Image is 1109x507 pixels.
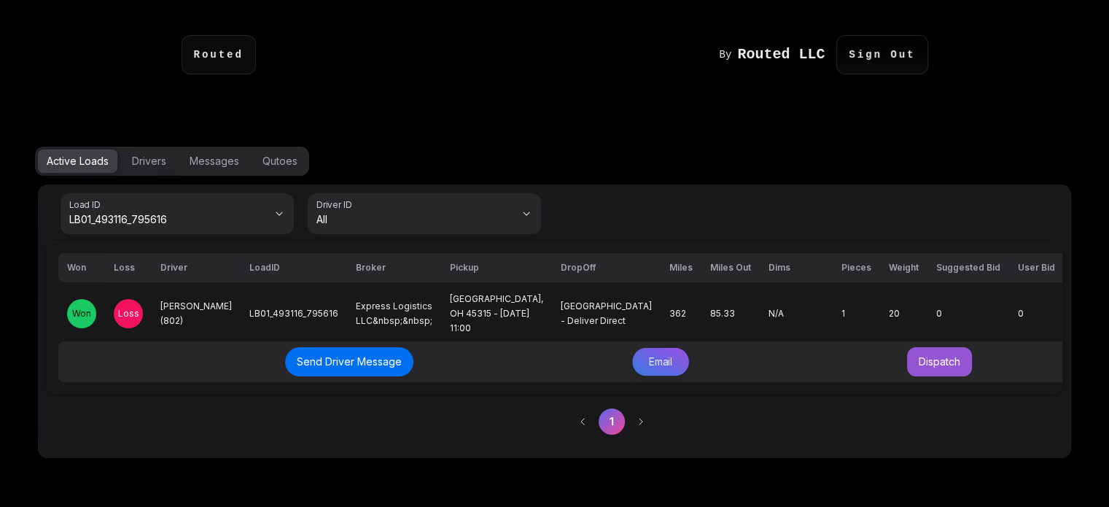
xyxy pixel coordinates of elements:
span: 362 [669,308,686,319]
h1: Routed LLC [737,47,825,62]
span: LB01_493116_795616 [69,212,268,227]
div: Active Loads [47,154,109,169]
span: 0 [1018,308,1024,319]
div: Drivers [132,154,166,169]
span: All [316,212,515,227]
span: 20 [889,308,900,319]
th: Miles [661,253,701,282]
span: Won [72,308,91,320]
th: Won [58,253,105,282]
label: Load ID [69,198,105,211]
code: Sign Out [849,47,915,62]
span: [GEOGRAPHIC_DATA] - Deliver Direct [561,301,652,326]
span: 0 [936,308,942,319]
span: 85.33 [710,308,735,319]
th: Broker [347,253,441,282]
span: [GEOGRAPHIC_DATA], OH 45315 - [DATE] 11:00 [450,293,543,333]
button: Send Driver Message [285,347,413,376]
button: Driver IDAll [308,193,541,234]
span: N/A [768,308,784,319]
div: Qutoes [262,154,297,169]
div: Options [35,147,1074,176]
th: DropOff [552,253,661,282]
span: Loss [118,308,139,320]
button: Load IDLB01_493116_795616 [61,193,294,234]
nav: pagination navigation [562,401,1056,442]
span: [PERSON_NAME] (802) [160,301,232,326]
th: Weight [880,253,927,282]
th: Miles Out [701,253,760,282]
code: Routed [194,47,244,62]
th: Suggested Bid [927,253,1009,282]
a: By Routed LLC [719,47,836,62]
div: Messages [190,154,239,169]
span: Express Logistics LLC&nbsp;&nbsp; [356,301,432,326]
th: LoadID [241,253,347,282]
button: 1 [599,409,625,435]
th: Loss [105,253,152,282]
th: Dims [760,253,833,282]
span: 1 [841,308,845,319]
th: Driver [152,253,241,282]
p: Sign Out [836,35,927,74]
div: Options [35,147,309,176]
button: Dispatch [907,347,972,376]
button: Email [632,348,689,376]
th: Pickup [441,253,552,282]
label: Driver ID [316,198,357,211]
th: User Bid [1009,253,1064,282]
th: Pieces [833,253,880,282]
span: LB01_493116_795616 [249,308,338,319]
